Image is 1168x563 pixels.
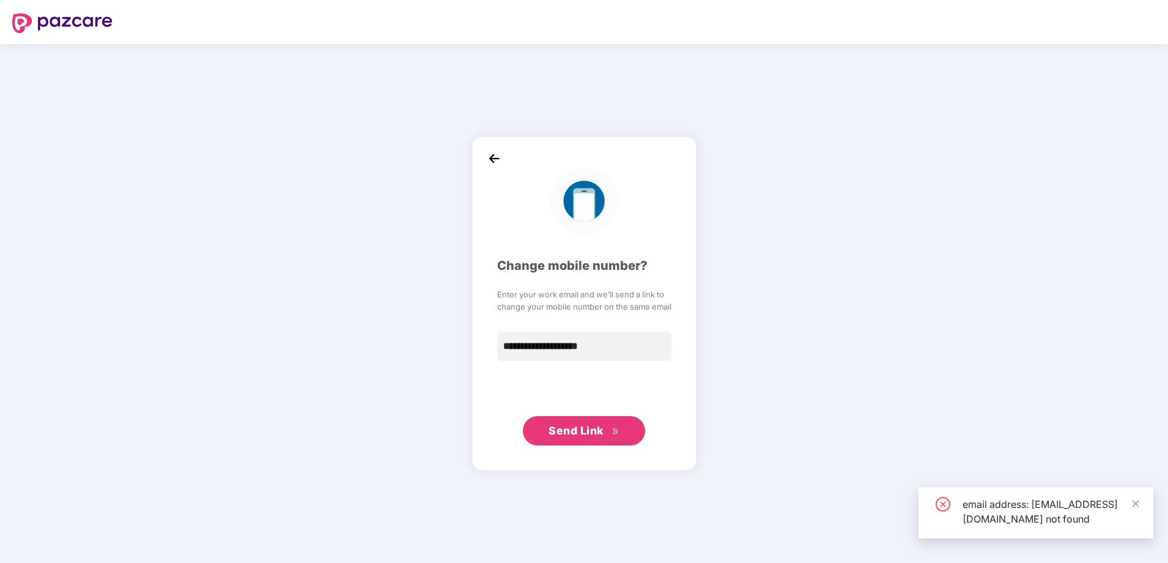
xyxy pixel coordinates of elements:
button: Send Linkdouble-right [523,416,645,446]
span: close-circle [936,497,950,512]
span: Send Link [549,424,604,437]
img: logo [550,168,617,234]
div: Change mobile number? [497,256,671,275]
img: logo [12,13,113,33]
span: Enter your work email and we’ll send a link to [497,288,671,300]
div: email address: [EMAIL_ADDRESS][DOMAIN_NAME] not found [963,497,1139,526]
img: back_icon [485,149,503,168]
span: change your mobile number on the same email [497,300,671,313]
span: double-right [612,428,619,436]
span: close [1131,499,1140,508]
